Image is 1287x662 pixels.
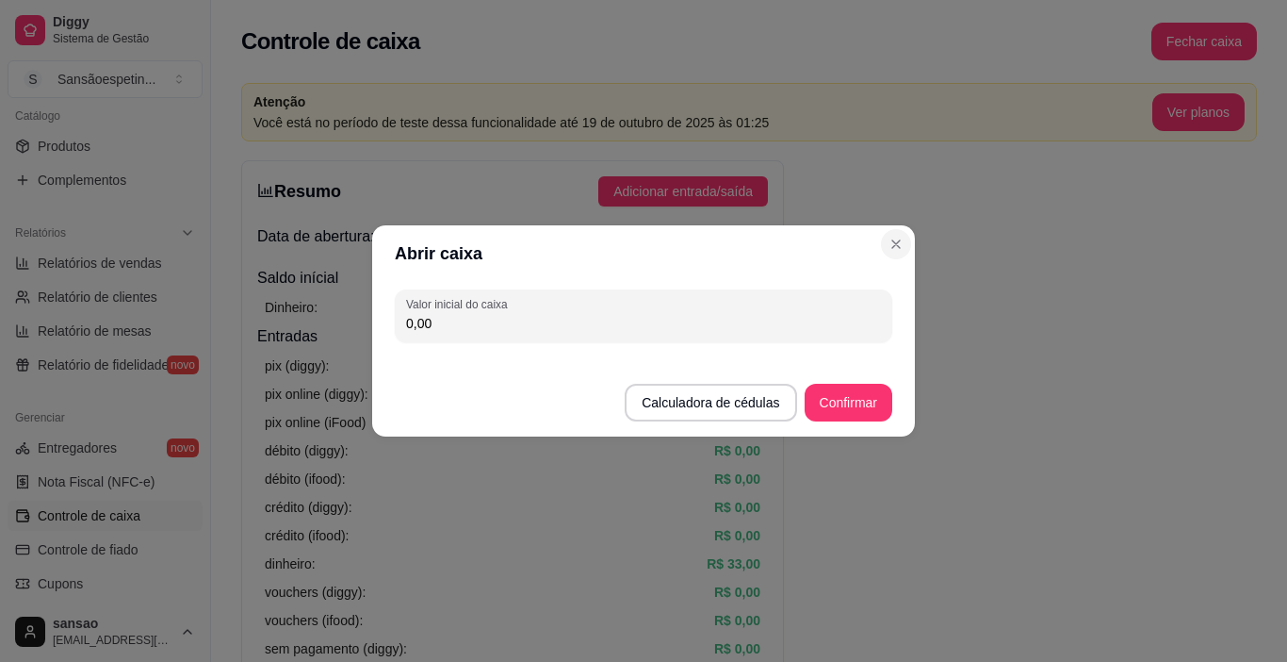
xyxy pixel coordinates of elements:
[372,225,915,282] header: Abrir caixa
[881,229,911,259] button: Close
[625,384,796,422] button: Calculadora de cédulas
[406,296,513,312] label: Valor inicial do caixa
[805,384,892,422] button: Confirmar
[406,314,881,333] input: Valor inicial do caixa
